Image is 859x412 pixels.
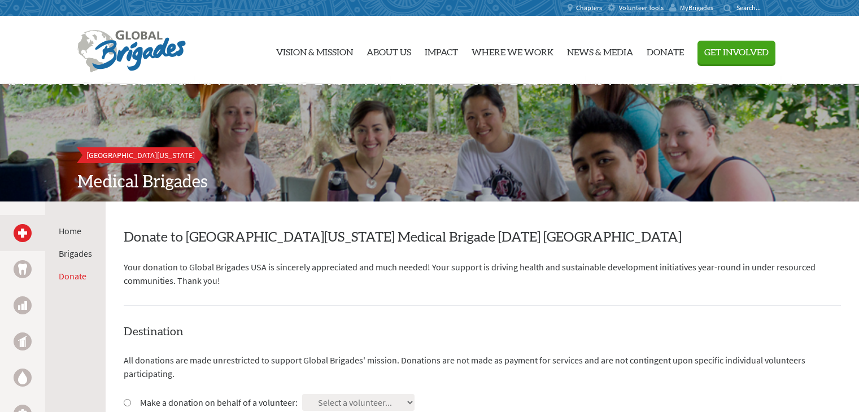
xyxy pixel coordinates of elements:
[59,224,92,238] li: Home
[124,229,841,247] h2: Donate to [GEOGRAPHIC_DATA][US_STATE] Medical Brigade [DATE] [GEOGRAPHIC_DATA]
[697,41,775,64] button: Get Involved
[59,248,92,259] a: Brigades
[124,353,841,380] p: All donations are made unrestricted to support Global Brigades' mission. Donations are not made a...
[14,224,32,242] a: Medical
[18,336,27,347] img: Public Health
[680,3,713,12] span: MyBrigades
[367,21,411,80] a: About Us
[704,48,769,57] span: Get Involved
[77,30,186,73] img: Global Brigades Logo
[567,21,633,80] a: News & Media
[59,247,92,260] li: Brigades
[18,229,27,238] img: Medical
[124,324,841,340] h4: Destination
[472,21,553,80] a: Where We Work
[425,21,458,80] a: Impact
[18,301,27,310] img: Business
[619,3,664,12] span: Volunteer Tools
[276,21,353,80] a: Vision & Mission
[736,3,769,12] input: Search...
[14,260,32,278] a: Dental
[18,371,27,384] img: Water
[59,270,86,282] a: Donate
[576,3,602,12] span: Chapters
[59,225,81,236] a: Home
[59,269,92,283] li: Donate
[647,21,684,80] a: Donate
[86,150,195,160] span: [GEOGRAPHIC_DATA][US_STATE]
[14,369,32,387] a: Water
[77,172,782,192] h2: Medical Brigades
[14,296,32,314] a: Business
[124,260,841,287] p: Your donation to Global Brigades USA is sincerely appreciated and much needed! Your support is dr...
[140,396,298,409] label: Make a donation on behalf of a volunteer:
[18,264,27,274] img: Dental
[77,147,204,163] a: [GEOGRAPHIC_DATA][US_STATE]
[14,332,32,350] a: Public Health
